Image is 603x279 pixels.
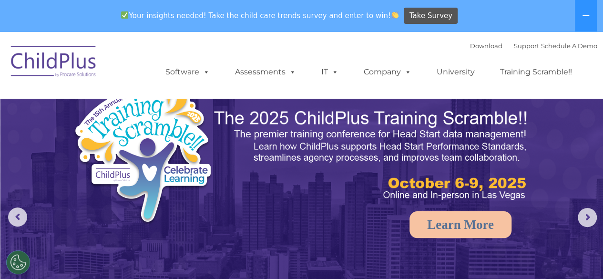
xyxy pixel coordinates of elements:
img: ✅ [121,11,128,19]
a: Software [156,62,219,82]
span: Last name [133,63,162,70]
a: Learn More [409,211,511,238]
a: Download [470,42,502,50]
span: Phone number [133,102,173,109]
button: Cookies Settings [6,250,30,274]
span: Your insights needed! Take the child care trends survey and enter to win! [117,6,403,25]
a: Take Survey [404,8,458,24]
a: Assessments [225,62,306,82]
a: Schedule A Demo [541,42,597,50]
a: Support [514,42,539,50]
a: University [427,62,484,82]
img: 👏 [391,11,399,19]
a: Company [354,62,421,82]
a: Training Scramble!! [491,62,582,82]
img: ChildPlus by Procare Solutions [6,39,102,87]
a: IT [312,62,348,82]
span: Take Survey [409,8,452,24]
font: | [470,42,597,50]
